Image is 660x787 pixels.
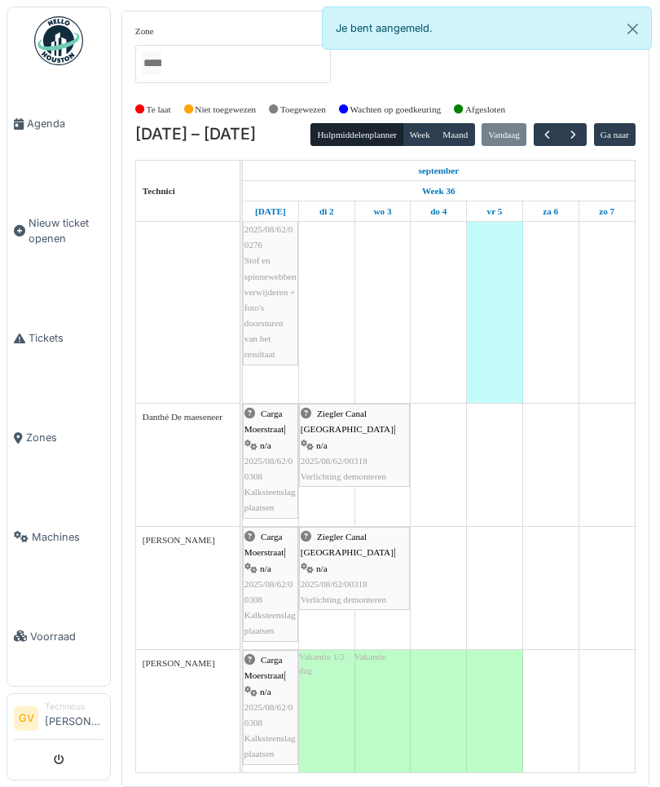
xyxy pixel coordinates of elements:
span: Kalksteenslag plaatsen [244,487,296,512]
label: Afgesloten [465,103,505,117]
span: 2025/08/62/00308 [244,579,293,604]
div: | [244,406,297,515]
span: Kalksteenslag plaatsen [244,610,296,635]
span: 2025/08/62/00318 [301,456,367,466]
span: [PERSON_NAME] [143,658,215,668]
a: 5 september 2025 [483,201,507,222]
div: Technicus [45,701,103,713]
img: Badge_color-CXgf-gQk.svg [34,16,83,65]
span: 2025/08/62/00308 [244,702,293,727]
input: Alles [142,51,161,75]
div: | [301,406,408,484]
a: 1 september 2025 [251,201,290,222]
span: n/a [316,440,328,450]
h2: [DATE] – [DATE] [135,125,256,144]
label: Te laat [147,103,171,117]
span: Verlichting demonteren [301,471,386,481]
button: Volgende [560,123,587,147]
div: | [301,529,408,608]
span: Carga Moerstraat [244,532,284,557]
span: 2025/08/62/00318 [301,579,367,589]
span: n/a [260,440,271,450]
a: Week 36 [418,181,460,201]
a: GV Technicus[PERSON_NAME] [14,701,103,740]
button: Hulpmiddelenplanner [310,123,403,146]
div: Je bent aangemeld. [322,7,652,50]
a: 4 september 2025 [426,201,451,222]
span: Carga Moerstraat [244,655,284,680]
div: | [244,529,297,639]
span: [PERSON_NAME] [143,535,215,545]
a: Zones [7,388,110,488]
a: Nieuw ticket openen [7,174,110,289]
a: Machines [7,488,110,587]
span: Verlichting demonteren [301,595,386,604]
span: Ziegler Canal [GEOGRAPHIC_DATA] [301,409,394,434]
button: Vorige [534,123,561,147]
span: Vakantie [354,652,386,661]
label: Toegewezen [280,103,326,117]
li: GV [14,706,38,731]
li: [PERSON_NAME] [45,701,103,736]
span: n/a [260,687,271,696]
span: Nieuw ticket openen [29,215,103,246]
button: Ga naar [594,123,636,146]
label: Zone [135,24,154,38]
span: Carga Moerstraat [244,409,284,434]
div: | [244,159,297,362]
label: Wachten op goedkeuring [350,103,442,117]
span: Zones [26,430,103,445]
span: Agenda [27,116,103,131]
span: Danthé De maeseneer [143,412,222,422]
button: Vandaag [482,123,526,146]
span: n/a [260,564,271,573]
label: Niet toegewezen [195,103,256,117]
span: Tickets [29,330,103,346]
span: 2025/08/62/00308 [244,456,293,481]
button: Week [403,123,437,146]
a: Voorraad [7,586,110,686]
a: 1 september 2025 [414,161,463,181]
a: 2 september 2025 [315,201,338,222]
span: 2025/08/62/00276 [244,224,293,250]
span: Voorraad [30,629,103,644]
a: 7 september 2025 [595,201,618,222]
a: Tickets [7,289,110,388]
span: Kalksteenslag plaatsen [244,733,296,758]
a: Agenda [7,74,110,174]
button: Close [614,7,651,51]
span: Ziegler Canal [GEOGRAPHIC_DATA] [301,532,394,557]
div: | [244,652,297,762]
a: 6 september 2025 [539,201,562,222]
span: Machines [32,529,103,545]
span: Vakantie 1/2 dag [299,652,345,675]
span: Stof en spinnewebben verwijderen + foto's doorsturen van het resultaat [244,255,297,359]
span: Technici [143,186,175,196]
a: 3 september 2025 [370,201,396,222]
span: n/a [316,564,328,573]
button: Maand [436,123,475,146]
